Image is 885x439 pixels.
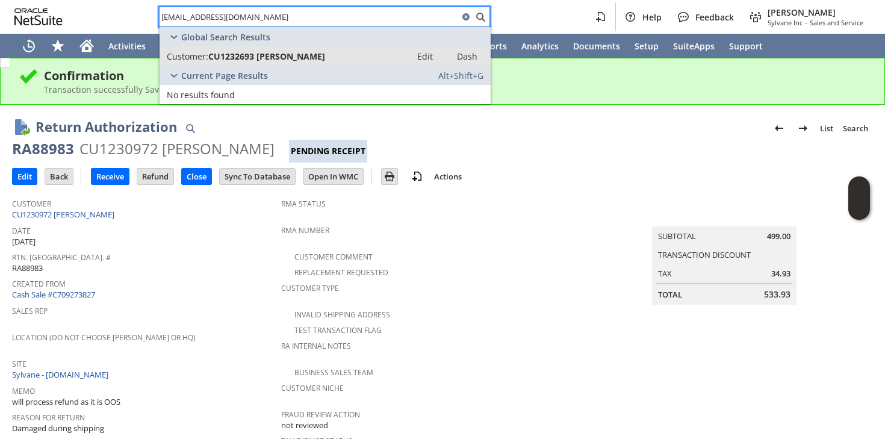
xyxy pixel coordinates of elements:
span: Documents [573,40,620,52]
input: Open In WMC [303,169,363,184]
a: Fraud Review Action [281,409,360,420]
span: not reviewed [281,420,328,431]
a: Reason For Return [12,413,85,423]
a: Total [658,289,682,300]
input: Close [182,169,211,184]
a: Subtotal [658,231,696,241]
span: Alt+Shift+G [438,70,483,81]
span: Global Search Results [181,31,270,43]
span: No results found [167,89,235,101]
a: Test Transaction Flag [294,325,382,335]
a: Site [12,359,26,369]
a: RMA Status [281,199,326,209]
span: RA88983 [12,263,43,274]
span: Setup [635,40,659,52]
a: Activities [101,34,153,58]
input: Back [45,169,73,184]
a: Reports [467,34,514,58]
img: Next [796,121,810,135]
a: Transaction Discount [658,249,751,260]
a: Cash Sale #C709273827 [12,289,95,300]
a: Memo [12,386,35,396]
a: Setup [627,34,666,58]
span: SuiteApps [673,40,715,52]
a: Replacement Requested [294,267,388,278]
div: Shortcuts [43,34,72,58]
a: Date [12,226,31,236]
div: Transaction successfully Saved [44,84,866,95]
a: Analytics [514,34,566,58]
img: add-record.svg [410,169,424,184]
a: Customer Comment [294,252,373,262]
caption: Summary [652,207,796,226]
a: Business Sales Team [294,367,373,378]
iframe: Click here to launch Oracle Guided Learning Help Panel [848,176,870,220]
a: RMA Number [281,225,329,235]
span: Feedback [695,11,734,23]
h1: Return Authorization [36,117,177,137]
input: Refund [137,169,173,184]
a: List [815,119,838,138]
a: Customer:CU1232693 [PERSON_NAME]Edit: Dash: [160,46,491,66]
svg: Search [473,10,488,24]
a: Home [72,34,101,58]
a: Created From [12,279,66,289]
span: - [805,18,807,27]
a: Tax [658,268,672,279]
img: Previous [772,121,786,135]
a: Rtn. [GEOGRAPHIC_DATA]. # [12,252,111,263]
span: [DATE] [12,236,36,248]
a: Customer [12,199,51,209]
span: Sylvane Inc [768,18,803,27]
a: Sales Rep [12,306,48,316]
span: Reports [474,40,507,52]
a: Warehouse [153,34,214,58]
svg: Home [79,39,94,53]
a: Invalid Shipping Address [294,310,390,320]
input: Print [382,169,397,184]
div: CU1230972 [PERSON_NAME] [79,139,275,158]
a: Location (Do Not Choose [PERSON_NAME] or HQ) [12,332,196,343]
div: Confirmation [44,67,866,84]
span: will process refund as it is OOS [12,396,120,408]
a: Dash: [446,49,488,63]
a: Actions [429,171,467,182]
span: Current Page Results [181,70,268,81]
a: CU1230972 [PERSON_NAME] [12,209,117,220]
span: Damaged during shipping [12,423,104,434]
span: Help [642,11,662,23]
a: Recent Records [14,34,43,58]
a: Customer Type [281,283,339,293]
span: Support [729,40,763,52]
span: Analytics [521,40,559,52]
div: Pending Receipt [289,140,367,163]
input: Search [160,10,459,24]
a: Customer Niche [281,383,344,393]
a: RA Internal Notes [281,341,351,351]
span: 533.93 [764,288,790,300]
a: No results found [160,85,491,104]
span: [PERSON_NAME] [768,7,863,18]
a: Sylvane - [DOMAIN_NAME] [12,369,111,380]
svg: Recent Records [22,39,36,53]
span: Oracle Guided Learning Widget. To move around, please hold and drag [848,199,870,220]
a: Documents [566,34,627,58]
span: CU1232693 [PERSON_NAME] [208,51,325,62]
div: RA88983 [12,139,74,158]
input: Edit [13,169,37,184]
span: 499.00 [767,231,790,242]
a: SuiteApps [666,34,722,58]
svg: Shortcuts [51,39,65,53]
span: Customer: [167,51,208,62]
a: Edit: [404,49,446,63]
img: Quick Find [183,121,197,135]
a: Search [838,119,873,138]
input: Receive [92,169,129,184]
span: Sales and Service [810,18,863,27]
a: Support [722,34,770,58]
span: Activities [108,40,146,52]
input: Sync To Database [220,169,295,184]
svg: logo [14,8,63,25]
span: 34.93 [771,268,790,279]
